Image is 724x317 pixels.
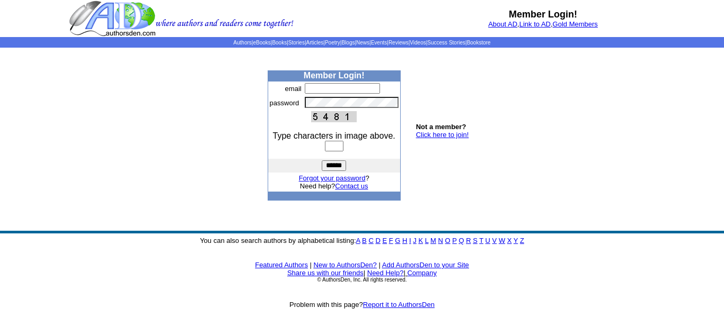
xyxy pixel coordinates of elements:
[314,261,377,269] a: New to AuthorsDen?
[416,131,469,139] a: Click here to join!
[553,20,598,28] a: Gold Members
[488,20,598,28] font: , ,
[299,174,369,182] font: ?
[378,261,380,269] font: |
[253,40,270,46] a: eBooks
[335,182,368,190] a: Contact us
[356,40,369,46] a: News
[270,99,299,107] font: password
[492,237,497,244] a: V
[413,237,417,244] a: J
[300,182,368,190] font: Need help?
[418,237,423,244] a: K
[382,261,469,269] a: Add AuthorsDen to your Site
[272,40,287,46] a: Books
[445,237,451,244] a: O
[389,40,409,46] a: Reviews
[382,237,387,244] a: E
[466,237,471,244] a: R
[409,237,411,244] a: I
[430,237,436,244] a: M
[410,40,426,46] a: Videos
[427,40,465,46] a: Success Stories
[233,40,251,46] a: Authors
[356,237,360,244] a: A
[403,269,437,277] font: |
[371,40,387,46] a: Events
[233,40,490,46] span: | | | | | | | | | | | |
[325,40,340,46] a: Poetry
[452,237,456,244] a: P
[368,237,373,244] a: C
[416,123,466,131] b: Not a member?
[306,40,324,46] a: Articles
[367,269,404,277] a: Need Help?
[341,40,355,46] a: Blogs
[273,131,395,140] font: Type characters in image above.
[364,269,365,277] font: |
[304,71,365,80] b: Member Login!
[520,237,524,244] a: Z
[479,237,483,244] a: T
[485,237,490,244] a: U
[255,261,308,269] a: Featured Authors
[299,174,366,182] a: Forgot your password
[395,237,400,244] a: G
[402,237,407,244] a: H
[507,237,512,244] a: X
[363,301,435,309] a: Report it to AuthorsDen
[458,237,464,244] a: Q
[287,269,364,277] a: Share us with our friends
[425,237,429,244] a: L
[288,40,305,46] a: Stories
[467,40,491,46] a: Bookstore
[310,261,312,269] font: |
[438,237,443,244] a: N
[514,237,518,244] a: Y
[473,237,478,244] a: S
[488,20,517,28] a: About AD
[407,269,437,277] a: Company
[362,237,367,244] a: B
[499,237,505,244] a: W
[389,237,393,244] a: F
[317,277,407,283] font: © AuthorsDen, Inc. All rights reserved.
[375,237,380,244] a: D
[289,301,435,309] font: Problem with this page?
[311,111,357,122] img: This Is CAPTCHA Image
[519,20,551,28] a: Link to AD
[285,85,302,93] font: email
[509,9,577,20] b: Member Login!
[200,237,524,244] font: You can also search authors by alphabetical listing:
